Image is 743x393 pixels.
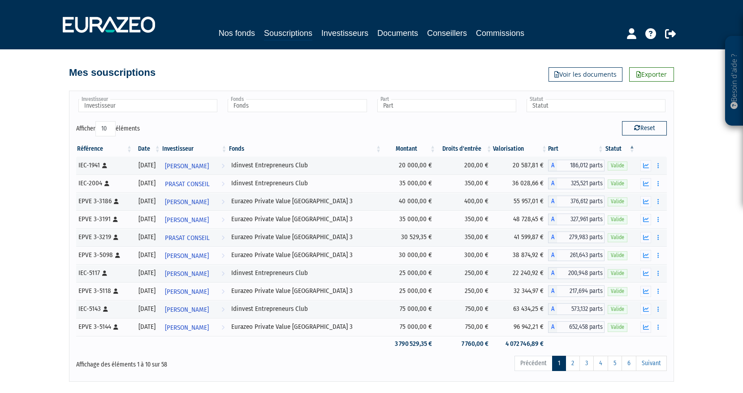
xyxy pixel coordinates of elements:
div: A - Idinvest Entrepreneurs Club [548,267,605,279]
div: A - Idinvest Entrepreneurs Club [548,178,605,189]
i: [Français] Personne physique [115,253,120,258]
div: EPVE 3-3219 [78,232,130,242]
th: Date: activer pour trier la colonne par ordre croissant [133,141,161,157]
td: 75 000,00 € [382,318,436,336]
div: Eurazeo Private Value [GEOGRAPHIC_DATA] 3 [231,250,380,260]
td: 38 874,92 € [493,246,548,264]
div: [DATE] [136,304,158,314]
div: [DATE] [136,232,158,242]
div: EPVE 3-5144 [78,322,130,332]
a: 4 [593,356,608,371]
th: Statut : activer pour trier la colonne par ordre d&eacute;croissant [605,141,636,157]
span: 200,948 parts [557,267,605,279]
i: Voir l'investisseur [221,158,225,175]
span: Valide [608,179,627,188]
i: [Français] Personne physique [113,217,118,222]
td: 350,00 € [436,175,493,192]
a: [PERSON_NAME] [161,246,228,264]
span: A [548,321,557,333]
button: Reset [622,121,667,135]
td: 96 942,21 € [493,318,548,336]
span: A [548,249,557,261]
div: EPVE 3-5098 [78,250,130,260]
span: Valide [608,215,627,224]
span: 261,643 parts [557,249,605,261]
div: A - Eurazeo Private Value Europe 3 [548,231,605,243]
td: 48 728,45 € [493,210,548,228]
span: 186,012 parts [557,160,605,171]
td: 41 599,87 € [493,228,548,246]
span: 279,983 parts [557,231,605,243]
span: 652,458 parts [557,321,605,333]
div: Eurazeo Private Value [GEOGRAPHIC_DATA] 3 [231,286,380,296]
a: PRASAT CONSEIL [161,228,228,246]
span: A [548,267,557,279]
span: Valide [608,233,627,242]
div: [DATE] [136,322,158,332]
th: Droits d'entrée: activer pour trier la colonne par ordre croissant [436,141,493,157]
span: A [548,160,557,171]
td: 350,00 € [436,210,493,228]
td: 200,00 € [436,157,493,175]
a: Exporter [629,67,674,82]
div: A - Idinvest Entrepreneurs Club [548,303,605,315]
td: 25 000,00 € [382,264,436,282]
a: [PERSON_NAME] [161,264,228,282]
td: 750,00 € [436,318,493,336]
div: [DATE] [136,268,158,278]
a: 3 [579,356,594,371]
a: [PERSON_NAME] [161,282,228,300]
td: 7 760,00 € [436,336,493,352]
div: A - Eurazeo Private Value Europe 3 [548,249,605,261]
i: [Français] Personne physique [102,163,107,168]
i: Voir l'investisseur [221,176,225,192]
div: Affichage des éléments 1 à 10 sur 58 [76,355,315,369]
td: 25 000,00 € [382,282,436,300]
i: [Français] Personne physique [114,199,119,204]
a: [PERSON_NAME] [161,157,228,175]
th: Référence : activer pour trier la colonne par ordre croissant [76,141,133,157]
td: 250,00 € [436,282,493,300]
div: [DATE] [136,286,158,296]
i: [Français] Personne physique [104,181,109,186]
span: [PERSON_NAME] [165,158,209,175]
i: [Français] Personne physique [102,271,107,276]
a: [PERSON_NAME] [161,210,228,228]
span: [PERSON_NAME] [165,301,209,318]
a: Voir les documents [549,67,622,82]
span: [PERSON_NAME] [165,212,209,228]
i: [Français] Personne physique [113,288,118,294]
div: A - Eurazeo Private Value Europe 3 [548,285,605,297]
div: Eurazeo Private Value [GEOGRAPHIC_DATA] 3 [231,322,380,332]
a: 1 [552,356,566,371]
td: 36 028,66 € [493,175,548,192]
div: [DATE] [136,250,158,260]
span: A [548,303,557,315]
div: EPVE 3-3186 [78,196,130,206]
span: Valide [608,287,627,296]
td: 63 434,25 € [493,300,548,318]
td: 22 240,92 € [493,264,548,282]
label: Afficher éléments [76,121,140,136]
a: Nos fonds [219,27,255,39]
a: Commissions [476,27,524,39]
td: 55 957,01 € [493,192,548,210]
td: 20 000,00 € [382,157,436,175]
i: [Français] Personne physique [113,235,118,240]
td: 30 529,35 € [382,228,436,246]
span: Valide [608,323,627,332]
td: 250,00 € [436,264,493,282]
span: A [548,178,557,189]
div: Idinvest Entrepreneurs Club [231,304,380,314]
div: Idinvest Entrepreneurs Club [231,268,380,278]
span: A [548,231,557,243]
i: Voir l'investisseur [221,230,225,246]
div: A - Idinvest Entrepreneurs Club [548,160,605,171]
span: Valide [608,305,627,314]
th: Valorisation: activer pour trier la colonne par ordre croissant [493,141,548,157]
a: Investisseurs [321,27,368,39]
i: Voir l'investisseur [221,301,225,318]
span: [PERSON_NAME] [165,284,209,300]
div: [DATE] [136,179,158,188]
td: 32 344,97 € [493,282,548,300]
